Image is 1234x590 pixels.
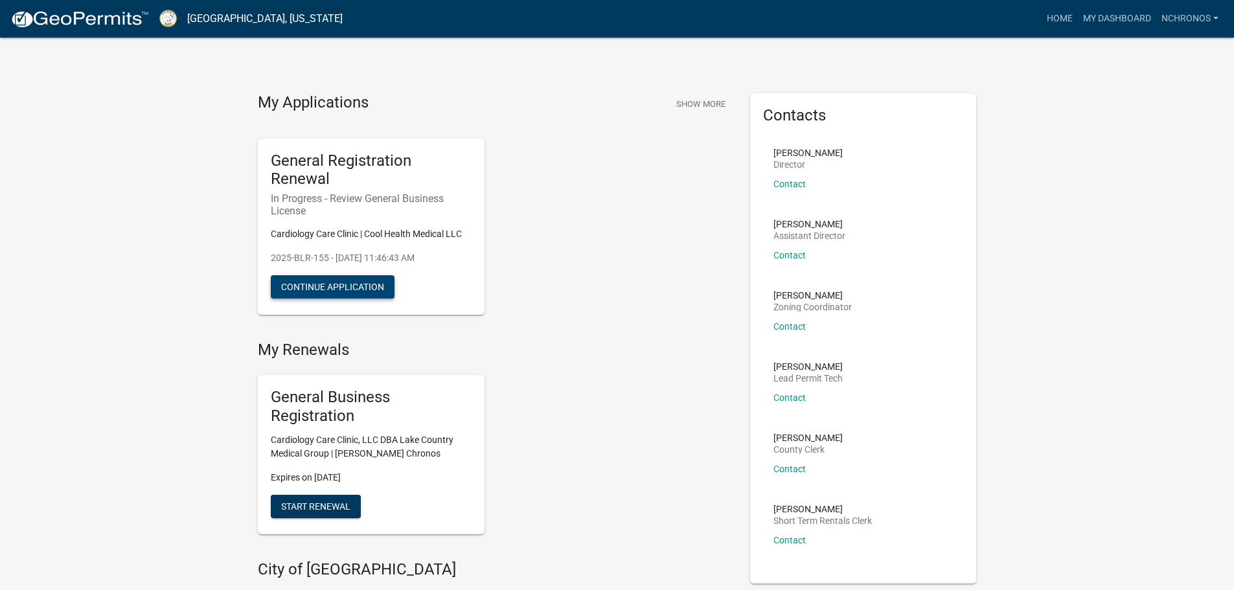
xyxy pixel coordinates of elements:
[773,374,843,383] p: Lead Permit Tech
[773,362,843,371] p: [PERSON_NAME]
[258,93,369,113] h4: My Applications
[773,321,806,332] a: Contact
[271,495,361,518] button: Start Renewal
[763,106,964,125] h5: Contacts
[258,341,731,359] h4: My Renewals
[271,227,472,241] p: Cardiology Care Clinic | Cool Health Medical LLC
[773,179,806,189] a: Contact
[773,160,843,169] p: Director
[773,148,843,157] p: [PERSON_NAME]
[773,464,806,474] a: Contact
[773,505,872,514] p: [PERSON_NAME]
[773,392,806,403] a: Contact
[258,560,731,579] h4: City of [GEOGRAPHIC_DATA]
[1156,6,1224,31] a: Nchronos
[271,433,472,460] p: Cardiology Care Clinic, LLC DBA Lake Country Medical Group | [PERSON_NAME] Chronos
[258,341,731,544] wm-registration-list-section: My Renewals
[773,445,843,454] p: County Clerk
[773,516,872,525] p: Short Term Rentals Clerk
[271,275,394,299] button: Continue Application
[271,152,472,189] h5: General Registration Renewal
[671,93,731,115] button: Show More
[773,291,852,300] p: [PERSON_NAME]
[187,8,343,30] a: [GEOGRAPHIC_DATA], [US_STATE]
[271,251,472,265] p: 2025-BLR-155 - [DATE] 11:46:43 AM
[773,302,852,312] p: Zoning Coordinator
[271,388,472,425] h5: General Business Registration
[773,250,806,260] a: Contact
[773,220,845,229] p: [PERSON_NAME]
[159,10,177,27] img: Putnam County, Georgia
[773,231,845,240] p: Assistant Director
[271,192,472,217] h6: In Progress - Review General Business License
[773,535,806,545] a: Contact
[773,433,843,442] p: [PERSON_NAME]
[1042,6,1078,31] a: Home
[271,471,472,484] p: Expires on [DATE]
[281,501,350,511] span: Start Renewal
[1078,6,1156,31] a: My Dashboard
